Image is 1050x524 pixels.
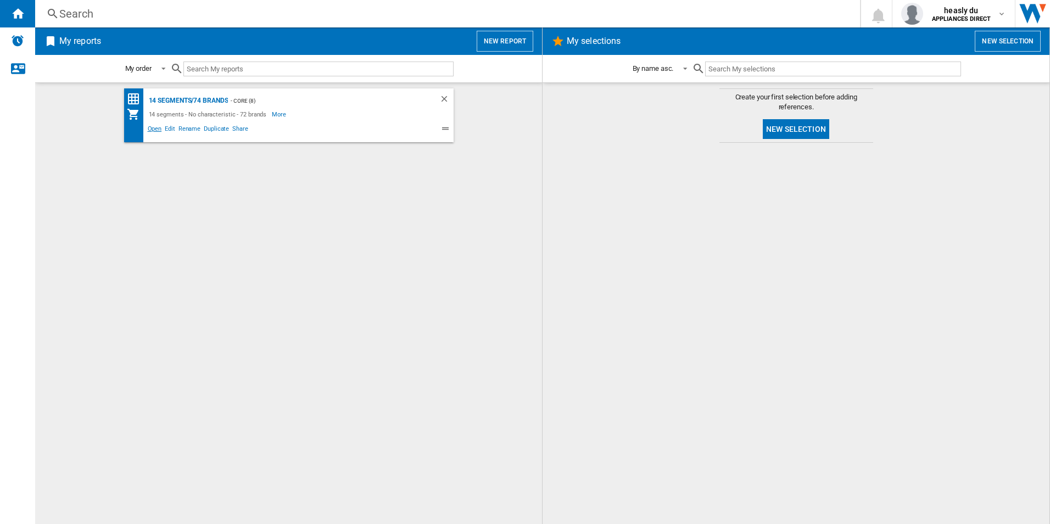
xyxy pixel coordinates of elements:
h2: My selections [565,31,623,52]
div: Delete [439,94,454,108]
span: heasly du [932,5,991,16]
input: Search My selections [705,62,960,76]
img: alerts-logo.svg [11,34,24,47]
span: Open [146,124,164,137]
div: - Core (8) [228,94,417,108]
span: Edit [163,124,177,137]
span: More [272,108,288,121]
div: 14 segments - No characteristic - 72 brands [146,108,272,121]
button: New selection [975,31,1041,52]
div: My Assortment [127,108,146,121]
span: Share [231,124,250,137]
div: 14 segments/74 brands [146,94,228,108]
b: APPLIANCES DIRECT [932,15,991,23]
span: Rename [177,124,202,137]
h2: My reports [57,31,103,52]
div: By name asc. [633,64,674,73]
div: Price Matrix [127,92,146,106]
div: Search [59,6,831,21]
button: New report [477,31,533,52]
div: My order [125,64,152,73]
span: Duplicate [202,124,231,137]
span: Create your first selection before adding references. [719,92,873,112]
img: profile.jpg [901,3,923,25]
input: Search My reports [183,62,454,76]
button: New selection [763,119,829,139]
